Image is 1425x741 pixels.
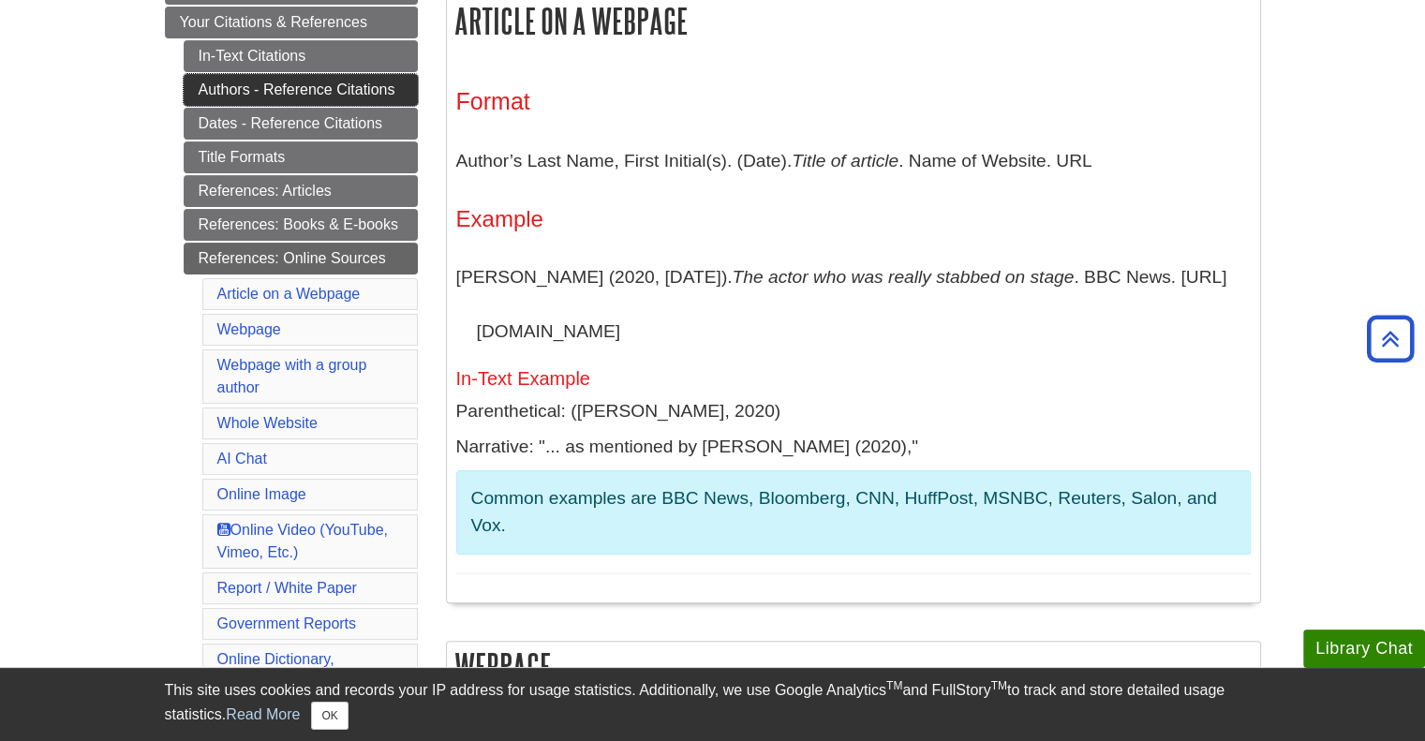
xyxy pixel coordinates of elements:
a: Read More [226,706,300,722]
a: Webpage with a group author [217,357,367,395]
div: This site uses cookies and records your IP address for usage statistics. Additionally, we use Goo... [165,679,1261,730]
a: Dates - Reference Citations [184,108,418,140]
h4: Example [456,207,1251,231]
a: Your Citations & References [165,7,418,38]
a: Webpage [217,321,281,337]
a: Authors - Reference Citations [184,74,418,106]
i: The actor who was really stabbed on stage [733,267,1075,287]
span: Your Citations & References [180,14,367,30]
a: Online Dictionary, Thesaurus, or Encyclopedia [217,651,334,712]
a: References: Books & E-books [184,209,418,241]
a: Back to Top [1360,326,1420,351]
a: AI Chat [217,451,267,467]
a: Report / White Paper [217,580,357,596]
a: References: Online Sources [184,243,418,274]
sup: TM [991,679,1007,692]
button: Library Chat [1303,630,1425,668]
a: References: Articles [184,175,418,207]
a: Government Reports [217,615,357,631]
a: Online Video (YouTube, Vimeo, Etc.) [217,522,388,560]
a: Whole Website [217,415,318,431]
a: Online Image [217,486,306,502]
h2: Webpage [447,642,1260,691]
sup: TM [886,679,902,692]
p: Author’s Last Name, First Initial(s). (Date). . Name of Website. URL [456,134,1251,188]
p: Parenthetical: ([PERSON_NAME], 2020) [456,398,1251,425]
p: Narrative: "... as mentioned by [PERSON_NAME] (2020)," [456,434,1251,461]
p: Common examples are BBC News, Bloomberg, CNN, HuffPost, MSNBC, Reuters, Salon, and Vox. [471,485,1236,540]
h3: Format [456,88,1251,115]
a: Article on a Webpage [217,286,361,302]
button: Close [311,702,348,730]
a: Title Formats [184,141,418,173]
p: [PERSON_NAME] (2020, [DATE]). . BBC News. [URL][DOMAIN_NAME] [456,250,1251,358]
h5: In-Text Example [456,368,1251,389]
i: Title of article [792,151,898,170]
a: In-Text Citations [184,40,418,72]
